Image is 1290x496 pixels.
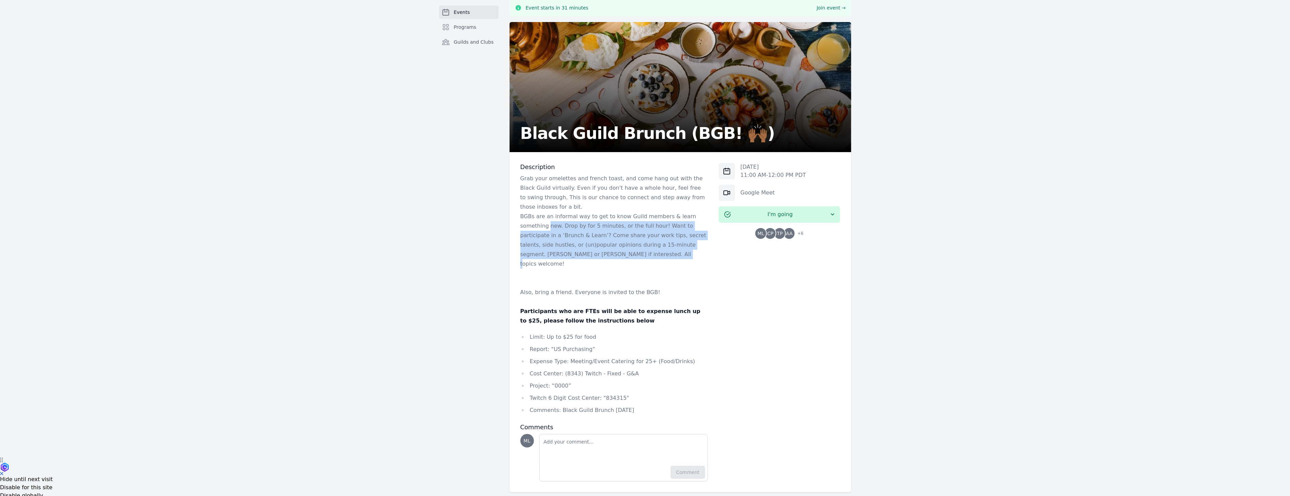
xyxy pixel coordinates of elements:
[777,231,783,236] span: TP
[439,20,499,34] a: Programs
[454,9,470,16] span: Events
[520,406,708,415] li: Comments: Black Guild Brunch [DATE]
[454,39,494,45] span: Guilds and Clubs
[520,332,708,342] li: Limit: Up to $25 for food
[520,393,708,403] li: Twitch 6 Digit Cost Center: "834315"
[439,5,499,19] a: Events
[526,4,589,11] p: Event starts in 31 minutes
[842,4,846,11] span: →
[731,210,829,219] span: I'm going
[520,125,775,141] h2: Black Guild Brunch (BGB! 🙌🏾)
[520,381,708,391] li: Project: “0000”
[767,231,773,236] span: CP
[520,163,708,171] h3: Description
[520,369,708,378] li: Cost Center: (8343) Twitch - Fixed - G&A
[520,212,708,269] p: BGBs are an informal way to get to know Guild members & learn something new. Drop by for 5 minute...
[439,5,499,60] nav: Sidebar
[520,288,708,297] p: Also, bring a friend. Everyone is invited to the BGB!
[719,206,840,223] button: I'm going
[757,231,764,236] span: ML
[520,357,708,366] li: Expense Type: Meeting/Event Catering for 25+ (Food/Drinks)
[520,308,701,324] strong: Participants who are FTEs will be able to expense lunch up to $25, please follow the instructions...
[520,423,708,431] h3: Comments
[454,24,476,30] span: Programs
[817,4,846,11] a: Join event
[439,35,499,49] a: Guilds and Clubs
[740,163,806,171] p: [DATE]
[740,189,775,196] a: Google Meet
[786,231,793,236] span: AA
[520,174,708,212] p: Grab your omelettes and french toast, and come hang out with the Black Guild virtually. Even if y...
[671,466,706,479] button: Comment
[520,345,708,354] li: Report: "US Purchasing"
[793,229,803,239] span: + 6
[740,171,806,179] p: 11:00 AM - 12:00 PM PDT
[524,438,531,443] span: ML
